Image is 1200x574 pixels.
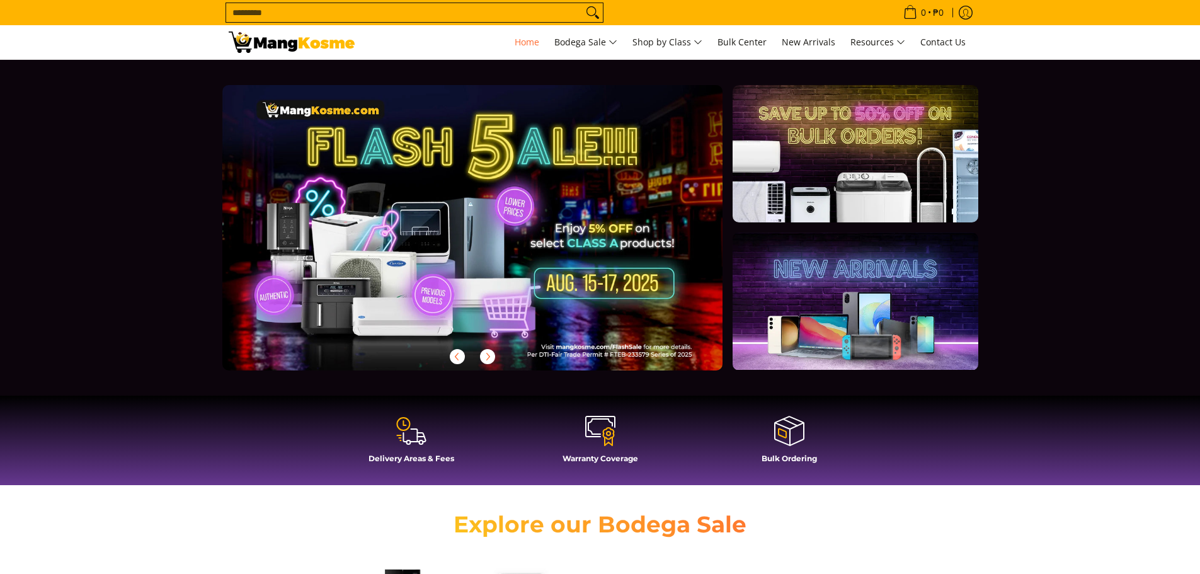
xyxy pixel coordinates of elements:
[548,25,624,59] a: Bodega Sale
[920,36,966,48] span: Contact Us
[931,8,946,17] span: ₱0
[775,25,842,59] a: New Arrivals
[474,343,501,370] button: Next
[583,3,603,22] button: Search
[626,25,709,59] a: Shop by Class
[418,510,783,539] h2: Explore our Bodega Sale
[632,35,702,50] span: Shop by Class
[229,32,355,53] img: Mang Kosme: Your Home Appliances Warehouse Sale Partner!
[367,25,972,59] nav: Main Menu
[554,35,617,50] span: Bodega Sale
[222,85,763,391] a: More
[701,454,877,463] h4: Bulk Ordering
[717,36,767,48] span: Bulk Center
[844,25,911,59] a: Resources
[323,415,500,473] a: Delivery Areas & Fees
[850,35,905,50] span: Resources
[512,454,689,463] h4: Warranty Coverage
[900,6,947,20] span: •
[323,454,500,463] h4: Delivery Areas & Fees
[515,36,539,48] span: Home
[914,25,972,59] a: Contact Us
[512,415,689,473] a: Warranty Coverage
[443,343,471,370] button: Previous
[701,415,877,473] a: Bulk Ordering
[711,25,773,59] a: Bulk Center
[782,36,835,48] span: New Arrivals
[508,25,546,59] a: Home
[919,8,928,17] span: 0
